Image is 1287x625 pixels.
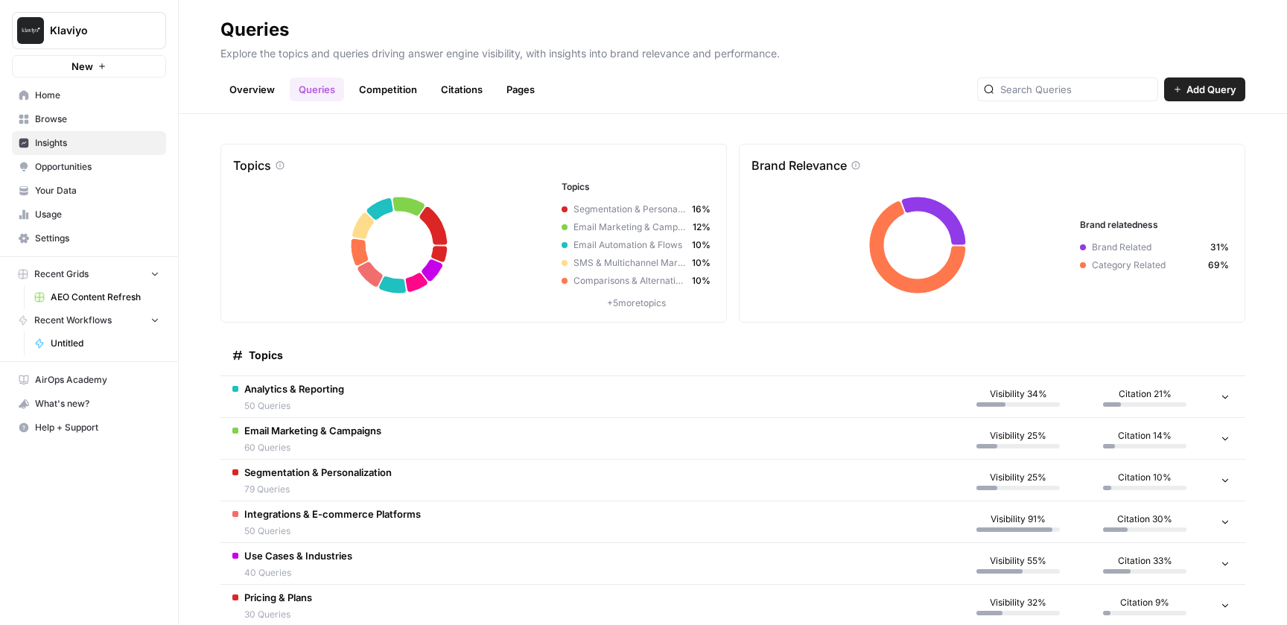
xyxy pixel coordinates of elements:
h3: Topics [562,180,711,194]
a: Opportunities [12,155,166,179]
span: New [71,59,93,74]
p: Brand Relevance [751,156,847,174]
button: Help + Support [12,416,166,440]
span: Usage [35,208,159,221]
span: Your Data [35,184,159,197]
button: Recent Grids [12,263,166,285]
span: 10% [692,274,711,288]
img: Klaviyo Logo [17,17,44,44]
span: Visibility 91% [991,513,1046,526]
span: Segmentation & Personalization [573,203,686,216]
span: SMS & Multichannel Marketing [573,256,686,270]
span: 60 Queries [244,441,381,454]
span: Visibility 34% [990,387,1047,401]
span: 12% [693,221,711,234]
p: Topics [233,156,271,174]
span: Settings [35,232,159,245]
span: 10% [692,238,711,252]
a: Settings [12,226,166,250]
p: + 5 more topics [562,296,711,310]
span: Add Query [1186,82,1236,97]
span: 50 Queries [244,524,421,538]
span: Email Automation & Flows [573,238,686,252]
span: Segmentation & Personalization [244,465,392,480]
a: Competition [350,77,426,101]
div: What's new? [13,393,165,415]
button: Add Query [1164,77,1245,101]
span: 50 Queries [244,399,344,413]
span: 16% [692,203,711,216]
span: 79 Queries [244,483,392,496]
span: Klaviyo [50,23,140,38]
a: AirOps Academy [12,368,166,392]
a: Citations [432,77,492,101]
button: Recent Workflows [12,309,166,331]
span: Comparisons & Alternatives [573,274,686,288]
span: Citation 33% [1118,554,1172,568]
span: Insights [35,136,159,150]
p: Explore the topics and queries driving answer engine visibility, with insights into brand relevan... [220,42,1245,61]
span: 30 Queries [244,608,312,621]
a: AEO Content Refresh [28,285,166,309]
span: Pricing & Plans [244,590,312,605]
span: Brand Related [1092,241,1204,254]
span: AEO Content Refresh [51,291,159,304]
input: Search Queries [1000,82,1151,97]
span: Visibility 55% [990,554,1046,568]
span: Visibility 25% [990,471,1046,484]
a: Insights [12,131,166,155]
a: Untitled [28,331,166,355]
button: What's new? [12,392,166,416]
h3: Brand relatedness [1080,218,1229,232]
span: Opportunities [35,160,159,174]
span: Citation 30% [1117,513,1172,526]
span: Browse [35,112,159,126]
span: Visibility 32% [990,596,1046,609]
span: Home [35,89,159,102]
span: Email Marketing & Campaigns [244,423,381,438]
button: New [12,55,166,77]
span: 69% [1208,258,1229,272]
span: Visibility 25% [990,429,1046,442]
span: Email Marketing & Campaigns [573,221,687,234]
a: Queries [290,77,344,101]
span: 40 Queries [244,566,352,580]
span: Citation 21% [1119,387,1172,401]
span: Recent Grids [34,267,89,281]
span: 31% [1210,241,1229,254]
button: Workspace: Klaviyo [12,12,166,49]
span: Topics [249,348,283,363]
a: Browse [12,107,166,131]
span: Recent Workflows [34,314,112,327]
span: Analytics & Reporting [244,381,344,396]
a: Pages [498,77,544,101]
span: 10% [692,256,711,270]
a: Home [12,83,166,107]
span: Help + Support [35,421,159,434]
span: Untitled [51,337,159,350]
span: Citation 9% [1120,596,1169,609]
span: Citation 14% [1118,429,1172,442]
a: Overview [220,77,284,101]
div: Queries [220,18,289,42]
span: Citation 10% [1118,471,1172,484]
a: Usage [12,203,166,226]
span: Category Related [1092,258,1202,272]
span: AirOps Academy [35,373,159,387]
a: Your Data [12,179,166,203]
span: Integrations & E-commerce Platforms [244,507,421,521]
span: Use Cases & Industries [244,548,352,563]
